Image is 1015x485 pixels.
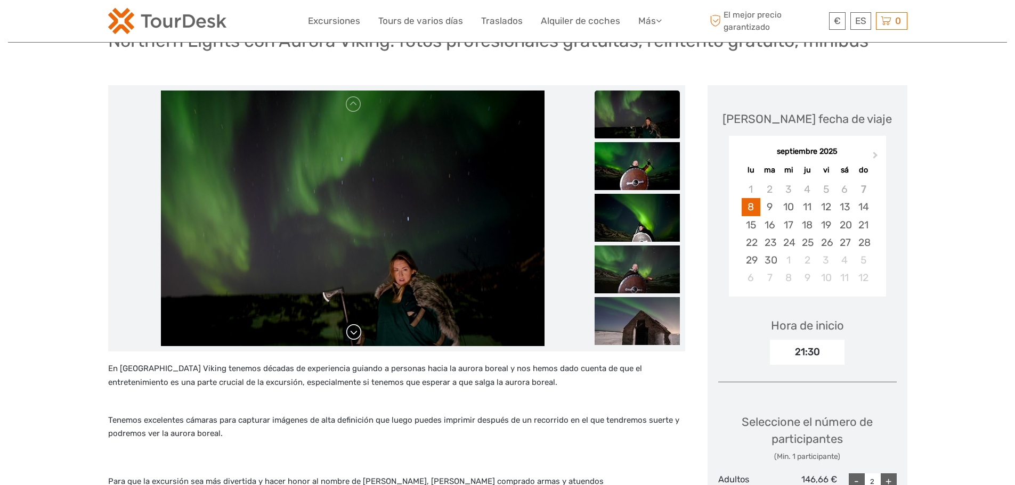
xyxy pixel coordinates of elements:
img: fa206ad70a5347a0922479b21c050dfc_slider_thumbnail.jpeg [595,245,680,293]
div: mi [779,163,798,177]
div: Choose martes, 7 de octubre de 2025 [760,269,779,286]
a: Alquiler de coches [541,13,620,29]
img: a4d0066975dd4045a255fbcefd3c1fde_slider_thumbnail.jpeg [595,142,680,190]
img: 2076f57abfe74ca897bdf9d9bc6593db_slider_thumbnail.jpeg [595,297,680,345]
div: Choose viernes, 26 de septiembre de 2025 [817,234,835,251]
div: Choose sábado, 13 de septiembre de 2025 [835,198,854,216]
div: Choose domingo, 21 de septiembre de 2025 [854,216,873,234]
div: Not available viernes, 5 de septiembre de 2025 [817,180,835,198]
div: Hora de inicio [771,317,844,334]
div: Choose domingo, 5 de octubre de 2025 [854,251,873,269]
img: 120-15d4194f-c635-41b9-a512-a3cb382bfb57_logo_small.png [108,8,226,34]
a: Más [638,13,662,29]
div: Choose viernes, 3 de octubre de 2025 [817,251,835,269]
div: Not available lunes, 1 de septiembre de 2025 [742,180,760,198]
div: Choose miércoles, 1 de octubre de 2025 [779,251,798,269]
div: Choose jueves, 9 de octubre de 2025 [798,269,816,286]
div: Choose jueves, 2 de octubre de 2025 [798,251,816,269]
button: Next Month [868,149,885,166]
div: Not available miércoles, 3 de septiembre de 2025 [779,180,798,198]
div: septiembre 2025 [729,146,886,158]
a: Tours de varios días [378,13,463,29]
img: f15b170ff1c342e1924ed0d6ea4e2bc4_main_slider.jpeg [161,91,545,346]
p: En [GEOGRAPHIC_DATA] Viking tenemos décadas de experiencia guiando a personas hacia la aurora bor... [108,362,685,389]
div: (Min. 1 participante) [718,451,897,462]
div: Choose viernes, 12 de septiembre de 2025 [817,198,835,216]
div: Choose miércoles, 24 de septiembre de 2025 [779,234,798,251]
div: Choose domingo, 14 de septiembre de 2025 [854,198,873,216]
div: Choose lunes, 8 de septiembre de 2025 [742,198,760,216]
div: Choose domingo, 12 de octubre de 2025 [854,269,873,286]
div: vi [817,163,835,177]
div: Not available martes, 2 de septiembre de 2025 [760,180,779,198]
div: [PERSON_NAME] fecha de viaje [722,111,892,127]
div: Choose jueves, 18 de septiembre de 2025 [798,216,816,234]
div: sá [835,163,854,177]
div: Choose sábado, 11 de octubre de 2025 [835,269,854,286]
div: Choose martes, 16 de septiembre de 2025 [760,216,779,234]
div: ma [760,163,779,177]
div: Choose miércoles, 8 de octubre de 2025 [779,269,798,286]
div: ES [850,12,871,30]
div: Choose jueves, 25 de septiembre de 2025 [798,234,816,251]
div: Choose martes, 23 de septiembre de 2025 [760,234,779,251]
div: lu [742,163,760,177]
div: ju [798,163,816,177]
span: 0 [894,15,903,26]
div: Choose lunes, 6 de octubre de 2025 [742,269,760,286]
a: Excursiones [308,13,360,29]
span: El mejor precio garantizado [708,9,826,32]
div: Choose sábado, 4 de octubre de 2025 [835,251,854,269]
div: Not available sábado, 6 de septiembre de 2025 [835,180,854,198]
div: 21:30 [770,340,845,364]
div: Choose lunes, 15 de septiembre de 2025 [742,216,760,234]
div: do [854,163,873,177]
div: Choose sábado, 20 de septiembre de 2025 [835,216,854,234]
div: Choose sábado, 27 de septiembre de 2025 [835,234,854,251]
img: f15b170ff1c342e1924ed0d6ea4e2bc4_slider_thumbnail.jpeg [595,91,680,138]
div: Choose martes, 30 de septiembre de 2025 [760,251,779,269]
div: Choose miércoles, 17 de septiembre de 2025 [779,216,798,234]
div: Choose miércoles, 10 de septiembre de 2025 [779,198,798,216]
div: Choose viernes, 19 de septiembre de 2025 [817,216,835,234]
div: Choose martes, 9 de septiembre de 2025 [760,198,779,216]
a: Traslados [481,13,523,29]
button: Open LiveChat chat widget [123,17,135,29]
div: Choose viernes, 10 de octubre de 2025 [817,269,835,286]
div: Choose jueves, 11 de septiembre de 2025 [798,198,816,216]
p: We're away right now. Please check back later! [15,19,120,27]
div: Not available domingo, 7 de septiembre de 2025 [854,180,873,198]
p: Tenemos excelentes cámaras para capturar imágenes de alta definición que luego puedes imprimir de... [108,414,685,441]
div: Not available jueves, 4 de septiembre de 2025 [798,180,816,198]
div: Seleccione el número de participantes [718,414,897,462]
div: month 2025-09 [732,180,882,286]
img: 4c2a12dd10514290a472e3115f186638_slider_thumbnail.jpeg [595,194,680,242]
div: Choose lunes, 29 de septiembre de 2025 [742,251,760,269]
span: € [834,15,841,26]
div: Choose domingo, 28 de septiembre de 2025 [854,234,873,251]
div: Choose lunes, 22 de septiembre de 2025 [742,234,760,251]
